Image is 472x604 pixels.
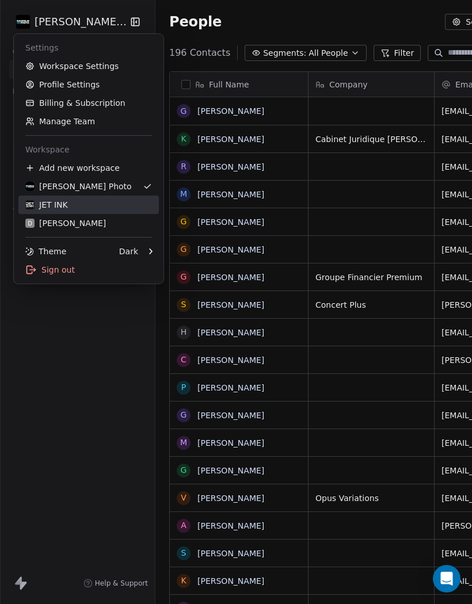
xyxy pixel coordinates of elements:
span: D [28,219,32,228]
a: [PERSON_NAME] [197,438,264,448]
div: G [181,105,187,117]
span: Contacts [7,43,51,60]
span: Concert Plus [315,299,427,311]
a: [PERSON_NAME] [197,190,264,199]
div: Open Intercom Messenger [433,565,460,592]
span: Marketing [7,83,55,100]
a: [PERSON_NAME] [197,355,264,365]
a: [PERSON_NAME] [197,245,264,254]
a: [PERSON_NAME] [197,300,264,309]
span: Opus Variations [315,492,427,504]
a: [PERSON_NAME] [197,328,264,337]
span: Company [329,79,368,90]
a: [PERSON_NAME] [197,549,264,558]
div: G [181,464,187,476]
div: V [181,492,186,504]
div: M [180,188,187,200]
span: Help & Support [95,579,148,588]
span: Segments: [263,47,306,59]
a: [PERSON_NAME] [197,383,264,392]
div: S [181,299,186,311]
div: Dark [119,246,138,257]
a: [PERSON_NAME] [197,521,264,530]
a: [PERSON_NAME] [197,106,264,116]
a: [PERSON_NAME] [197,494,264,503]
div: Sign out [18,261,159,279]
div: G [181,409,187,421]
span: 196 Contacts [169,46,230,60]
a: Manage Team [18,112,159,131]
div: G [181,271,187,283]
span: Full Name [209,79,249,90]
div: Add new workspace [18,159,159,177]
a: [PERSON_NAME] [197,162,264,171]
a: Profile Settings [18,75,159,94]
span: Groupe Financier Premium [315,272,427,283]
div: H [181,326,187,338]
img: Daudelin%20Photo%20Logo%20White%202025%20Square.png [16,15,30,29]
div: M [180,437,187,449]
div: P [181,381,186,393]
a: [PERSON_NAME] [197,135,264,144]
img: Daudelin%20Photo%20Logo%20White%202025%20Square.png [25,182,35,191]
a: Workspace Settings [18,57,159,75]
div: [PERSON_NAME] [25,217,106,229]
div: G [181,216,187,228]
div: Theme [25,246,66,257]
a: [PERSON_NAME] [197,273,264,282]
div: JET INK [25,199,68,211]
span: Tools [8,202,36,220]
div: C [181,354,186,366]
div: K [181,575,186,587]
div: Workspace [18,140,159,159]
a: [PERSON_NAME] [197,217,264,227]
div: R [181,160,186,173]
a: [PERSON_NAME] [197,576,264,586]
span: Sales [8,143,38,160]
div: K [181,133,186,145]
a: [PERSON_NAME] [197,411,264,420]
div: A [181,519,186,532]
span: Cabinet Juridique [PERSON_NAME] [315,133,427,145]
div: G [181,243,187,255]
div: [PERSON_NAME] Photo [25,181,132,192]
div: Settings [18,39,159,57]
span: People [169,13,222,30]
button: Filter [374,45,421,61]
a: [PERSON_NAME] [197,466,264,475]
span: All People [309,47,348,59]
img: JET%20INK%20Metal.png [25,200,35,209]
a: Billing & Subscription [18,94,159,112]
span: [PERSON_NAME] Photo [35,14,128,29]
div: S [181,547,186,559]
